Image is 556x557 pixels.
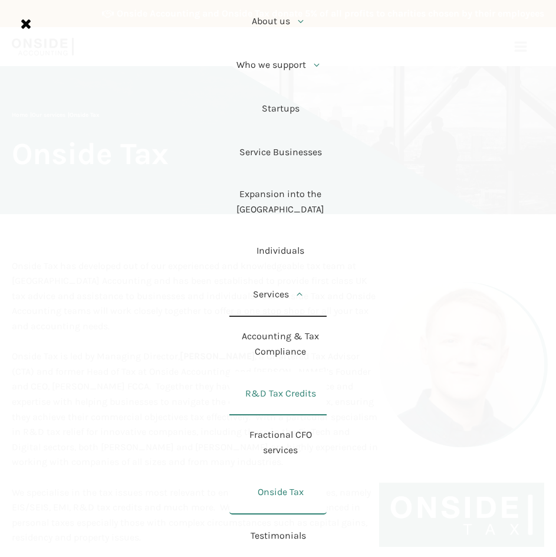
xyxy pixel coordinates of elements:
a: Services [229,273,327,317]
a: Individuals [229,230,327,273]
a: Startups [229,87,327,131]
a: Service Businesses [229,131,327,175]
a: Accounting & Tax Compliance [229,317,327,372]
a: Onside Tax [229,471,327,515]
a: R&D Tax Credits [229,372,327,415]
a: Fractional CFO services [229,415,327,470]
a: Expansion into the [GEOGRAPHIC_DATA] [229,175,327,230]
a: Who we support [229,44,327,87]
